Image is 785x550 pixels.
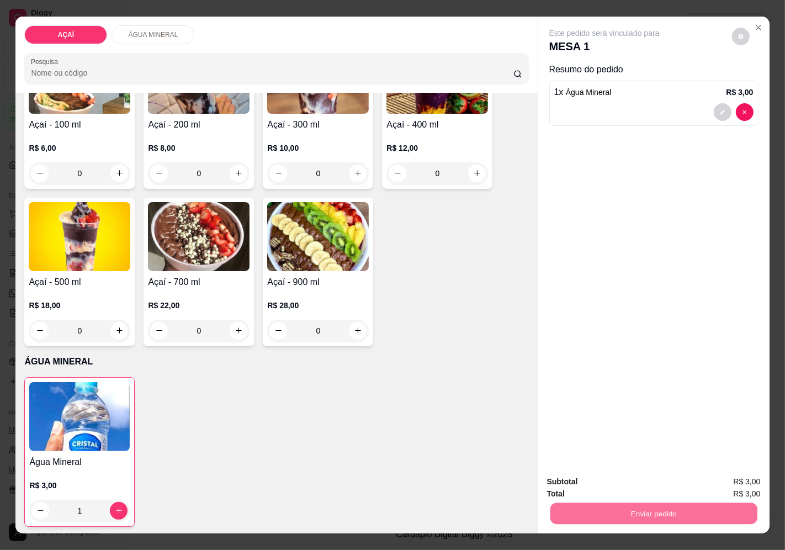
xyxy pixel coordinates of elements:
[148,142,250,154] p: R$ 8,00
[29,118,130,131] h4: Açaí - 100 ml
[267,142,369,154] p: R$ 10,00
[566,88,612,97] span: Água Mineral
[386,142,488,154] p: R$ 12,00
[29,142,130,154] p: R$ 6,00
[31,67,513,78] input: Pesquisa
[148,276,250,289] h4: Açaí - 700 ml
[554,86,612,99] p: 1 x
[29,276,130,289] h4: Açaí - 500 ml
[110,502,128,520] button: increase-product-quantity
[58,30,74,39] p: AÇAÍ
[148,202,250,271] img: product-image
[128,30,178,39] p: ÁGUA MINERAL
[267,202,369,271] img: product-image
[550,503,757,525] button: Enviar pedido
[549,39,660,54] p: MESA 1
[267,300,369,311] p: R$ 28,00
[736,103,754,121] button: decrease-product-quantity
[31,57,62,66] label: Pesquisa
[267,276,369,289] h4: Açaí - 900 ml
[148,300,250,311] p: R$ 22,00
[24,355,528,368] p: ÁGUA MINERAL
[549,63,759,76] p: Resumo do pedido
[29,202,130,271] img: product-image
[31,502,49,520] button: decrease-product-quantity
[714,103,731,121] button: decrease-product-quantity
[750,19,767,36] button: Close
[732,28,750,45] button: decrease-product-quantity
[726,87,754,98] p: R$ 3,00
[386,118,488,131] h4: Açaí - 400 ml
[267,118,369,131] h4: Açaí - 300 ml
[29,382,130,451] img: product-image
[29,456,130,469] h4: Água Mineral
[148,118,250,131] h4: Açaí - 200 ml
[29,480,130,491] p: R$ 3,00
[549,28,660,39] p: Este pedido será vinculado para
[29,300,130,311] p: R$ 18,00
